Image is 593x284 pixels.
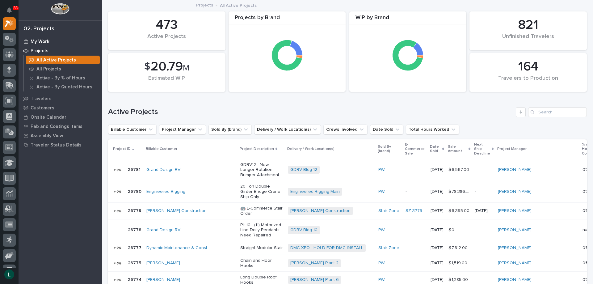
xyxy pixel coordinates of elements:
[448,259,469,266] p: $ 1,519.00
[290,208,351,214] a: [PERSON_NAME] Construction
[31,96,52,102] p: Travelers
[406,189,426,194] p: -
[3,4,16,17] button: Notifications
[146,277,180,282] a: [PERSON_NAME]
[582,244,590,251] p: 0%
[498,277,532,282] a: [PERSON_NAME]
[448,143,467,155] p: Sale Amount
[240,162,283,178] p: GDRV12 - New Longer Rotation Bumper Attachment
[290,189,340,194] a: Engineered Rigging Main
[36,75,85,81] p: Active - By % of Hours
[290,227,318,233] a: GDRV Bldg 10
[582,207,590,214] p: 0%
[378,245,399,251] a: Stair Zone
[128,226,143,233] p: 26778
[254,125,321,134] button: Delivery / Work Location(s)
[240,146,274,152] p: Project Description
[146,208,207,214] a: [PERSON_NAME] Construction
[323,125,368,134] button: Crews Involved
[378,227,385,233] a: PWI
[24,83,102,91] a: Active - By Quoted Hours
[431,227,444,233] p: [DATE]
[146,261,180,266] a: [PERSON_NAME]
[19,122,102,131] a: Fab and Coatings Items
[128,166,142,172] p: 26781
[474,141,490,157] p: Next Ship Deadline
[128,259,142,266] p: 26775
[406,261,426,266] p: -
[349,15,467,25] div: WIP by Brand
[582,276,590,282] p: 0%
[113,146,131,152] p: Project ID
[448,276,469,282] p: $ 1,285.00
[220,2,257,8] p: All Active Projects
[240,258,283,269] p: Chain and Floor Hooks
[19,103,102,112] a: Customers
[378,261,385,266] a: PWI
[582,259,590,266] p: 0%
[480,33,576,46] div: Unfinished Travelers
[36,66,61,72] p: All Projects
[497,146,527,152] p: Project Manager
[406,208,422,214] a: SZ 3775
[475,227,493,233] p: -
[448,244,469,251] p: $ 7,812.00
[159,125,206,134] button: Project Manager
[23,26,54,32] div: 02. Projects
[582,188,590,194] p: 0%
[146,189,185,194] a: Engineered Rigging
[19,131,102,140] a: Assembly View
[406,277,426,282] p: -
[31,39,49,45] p: My Work
[31,48,48,54] p: Projects
[31,124,82,129] p: Fab and Coatings Items
[146,227,180,233] a: Grand Design RV
[480,75,576,88] div: Travelers to Production
[431,167,444,172] p: [DATE]
[196,1,213,8] a: Projects
[405,141,426,157] p: E-Commerce Sale
[498,245,532,251] a: [PERSON_NAME]
[128,207,143,214] p: 26779
[240,245,283,251] p: Straight Modular Stair
[24,65,102,73] a: All Projects
[31,133,63,139] p: Assembly View
[498,189,532,194] a: [PERSON_NAME]
[240,223,283,238] p: Plt 10 - (11) Motorized Line Dolly Pendants Need Repaired
[528,107,587,117] input: Search
[378,277,385,282] a: PWI
[146,146,177,152] p: Billable Customer
[108,108,513,117] h1: Active Projects
[582,226,590,233] p: n/a
[378,189,385,194] a: PWI
[119,33,215,46] div: Active Projects
[406,227,426,233] p: -
[431,245,444,251] p: [DATE]
[475,189,493,194] p: -
[431,261,444,266] p: [DATE]
[448,166,470,172] p: $ 6,567.00
[31,105,54,111] p: Customers
[475,261,493,266] p: -
[406,167,426,172] p: -
[36,57,76,63] p: All Active Projects
[406,125,459,134] button: Total Hours Worked
[448,226,456,233] p: $ 0
[498,167,532,172] a: [PERSON_NAME]
[431,277,444,282] p: [DATE]
[183,64,189,72] span: M
[119,17,215,33] div: 473
[19,37,102,46] a: My Work
[378,208,399,214] a: Stair Zone
[498,208,532,214] a: [PERSON_NAME]
[290,261,339,266] a: [PERSON_NAME] Plant 2
[146,245,207,251] a: Dynamic Maintenance & Const
[208,125,252,134] button: Sold By (brand)
[290,245,363,251] a: DMC XPO - HOLD FOR DMC INSTALL
[448,188,471,194] p: $ 78,386.48
[480,17,576,33] div: 821
[51,3,69,15] img: Workspace Logo
[19,112,102,122] a: Onsite Calendar
[475,208,493,214] p: [DATE]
